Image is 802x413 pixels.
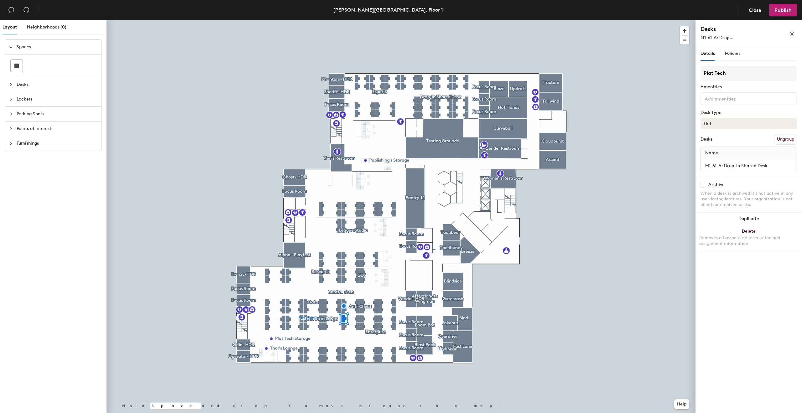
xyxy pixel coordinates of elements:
[704,95,760,102] input: Add amenities
[700,191,797,208] div: When a desk is archived it's not active in any user-facing features. Your organization is not bil...
[17,77,97,92] span: Desks
[702,147,721,159] span: Name
[743,4,767,16] button: Close
[774,7,792,13] span: Publish
[700,51,715,56] span: Details
[8,7,14,13] span: undo
[790,32,794,36] span: close
[674,399,689,409] button: Help
[20,4,33,16] button: Redo (⌘ + ⇧ + Z)
[774,134,797,145] button: Ungroup
[9,83,13,86] span: collapsed
[3,24,17,30] span: Layout
[700,137,712,142] div: Desks
[9,127,13,131] span: collapsed
[708,182,725,187] div: Archive
[700,35,733,40] span: M1-61-A: Drop...
[749,7,761,13] span: Close
[9,142,13,145] span: collapsed
[702,161,795,170] input: Unnamed desk
[333,6,443,14] div: [PERSON_NAME][GEOGRAPHIC_DATA], Floor 1
[695,213,802,225] button: Duplicate
[17,40,97,54] span: Spaces
[9,45,13,49] span: expanded
[700,118,797,129] button: Hot
[700,25,769,33] h4: Desks
[695,225,802,253] button: DeleteRemoves all associated reservation and assignment information
[5,4,18,16] button: Undo (⌘ + Z)
[725,51,740,56] span: Policies
[700,85,797,90] div: Amenities
[17,121,97,136] span: Points of Interest
[17,136,97,151] span: Furnishings
[700,110,797,115] div: Desk Type
[699,235,798,246] div: Removes all associated reservation and assignment information
[17,92,97,106] span: Lockers
[9,112,13,116] span: collapsed
[27,24,66,30] span: Neighborhoods (0)
[769,4,797,16] button: Publish
[9,97,13,101] span: collapsed
[17,107,97,121] span: Parking Spots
